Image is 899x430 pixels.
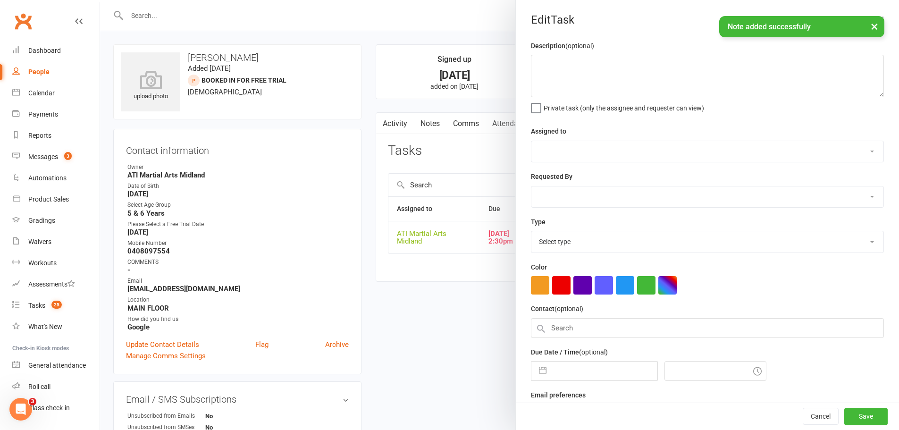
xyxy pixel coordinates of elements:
span: 25 [51,301,62,309]
button: Save [844,408,888,425]
a: Calendar [12,83,100,104]
button: Cancel [803,408,839,425]
div: General attendance [28,362,86,369]
a: Clubworx [11,9,35,33]
small: (optional) [565,42,594,50]
div: Edit Task [516,13,899,26]
div: Gradings [28,217,55,224]
div: People [28,68,50,76]
label: Type [531,217,546,227]
span: Private task (only the assignee and requester can view) [544,101,704,112]
div: Messages [28,153,58,160]
div: Class check-in [28,404,70,412]
a: Waivers [12,231,100,253]
label: Color [531,262,547,272]
div: Payments [28,110,58,118]
a: Tasks 25 [12,295,100,316]
a: Dashboard [12,40,100,61]
a: Messages 3 [12,146,100,168]
span: 3 [29,398,36,405]
small: (optional) [579,348,608,356]
label: Assigned to [531,126,566,136]
div: Product Sales [28,195,69,203]
div: Calendar [28,89,55,97]
a: Class kiosk mode [12,397,100,419]
label: Email preferences [531,390,586,400]
a: What's New [12,316,100,337]
small: (optional) [555,305,583,312]
span: 3 [64,152,72,160]
div: Assessments [28,280,75,288]
a: Assessments [12,274,100,295]
div: Workouts [28,259,57,267]
label: Contact [531,304,583,314]
div: Dashboard [28,47,61,54]
div: Reports [28,132,51,139]
a: Gradings [12,210,100,231]
a: Automations [12,168,100,189]
a: Product Sales [12,189,100,210]
div: Waivers [28,238,51,245]
label: Requested By [531,171,572,182]
button: × [866,16,883,36]
input: Search [531,318,884,338]
a: General attendance kiosk mode [12,355,100,376]
a: Payments [12,104,100,125]
a: People [12,61,100,83]
a: Reports [12,125,100,146]
div: What's New [28,323,62,330]
div: Tasks [28,302,45,309]
label: Due Date / Time [531,347,608,357]
label: Description [531,41,594,51]
iframe: Intercom live chat [9,398,32,421]
div: Automations [28,174,67,182]
div: Roll call [28,383,50,390]
a: Workouts [12,253,100,274]
a: Roll call [12,376,100,397]
div: Note added successfully [719,16,884,37]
